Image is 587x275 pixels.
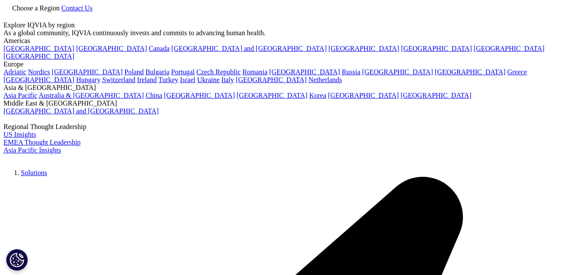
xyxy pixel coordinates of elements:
[269,68,340,76] a: [GEOGRAPHIC_DATA]
[237,92,308,99] a: [GEOGRAPHIC_DATA]
[137,76,157,83] a: Ireland
[6,249,28,271] button: Cookie Settings
[435,68,506,76] a: [GEOGRAPHIC_DATA]
[3,84,584,92] div: Asia & [GEOGRAPHIC_DATA]
[328,92,399,99] a: [GEOGRAPHIC_DATA]
[21,169,47,176] a: Solutions
[76,45,147,52] a: [GEOGRAPHIC_DATA]
[3,60,584,68] div: Europe
[3,92,37,99] a: Asia Pacific
[3,45,74,52] a: [GEOGRAPHIC_DATA]
[3,99,584,107] div: Middle East & [GEOGRAPHIC_DATA]
[242,68,268,76] a: Romania
[61,4,93,12] a: Contact Us
[3,53,74,60] a: [GEOGRAPHIC_DATA]
[197,76,220,83] a: Ukraine
[309,92,326,99] a: Korea
[3,21,584,29] div: Explore IQVIA by region
[124,68,143,76] a: Poland
[3,131,36,138] a: US Insights
[474,45,544,52] a: [GEOGRAPHIC_DATA]
[39,92,144,99] a: Australia & [GEOGRAPHIC_DATA]
[308,76,342,83] a: Netherlands
[3,68,26,76] a: Adriatic
[28,68,50,76] a: Nordics
[149,45,169,52] a: Canada
[102,76,135,83] a: Switzerland
[328,45,399,52] a: [GEOGRAPHIC_DATA]
[3,76,74,83] a: [GEOGRAPHIC_DATA]
[507,68,527,76] a: Greece
[146,92,162,99] a: China
[236,76,307,83] a: [GEOGRAPHIC_DATA]
[146,68,169,76] a: Bulgaria
[164,92,235,99] a: [GEOGRAPHIC_DATA]
[3,123,584,131] div: Regional Thought Leadership
[3,29,584,37] div: As a global community, IQVIA continuously invests and commits to advancing human health.
[342,68,361,76] a: Russia
[180,76,196,83] a: Israel
[3,146,61,154] a: Asia Pacific Insights
[196,68,241,76] a: Czech Republic
[401,92,471,99] a: [GEOGRAPHIC_DATA]
[3,107,159,115] a: [GEOGRAPHIC_DATA] and [GEOGRAPHIC_DATA]
[3,37,584,45] div: Americas
[159,76,179,83] a: Turkey
[12,4,60,12] span: Choose a Region
[52,68,123,76] a: [GEOGRAPHIC_DATA]
[171,68,195,76] a: Portugal
[171,45,326,52] a: [GEOGRAPHIC_DATA] and [GEOGRAPHIC_DATA]
[221,76,234,83] a: Italy
[3,139,80,146] a: EMEA Thought Leadership
[401,45,472,52] a: [GEOGRAPHIC_DATA]
[76,76,100,83] a: Hungary
[362,68,433,76] a: [GEOGRAPHIC_DATA]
